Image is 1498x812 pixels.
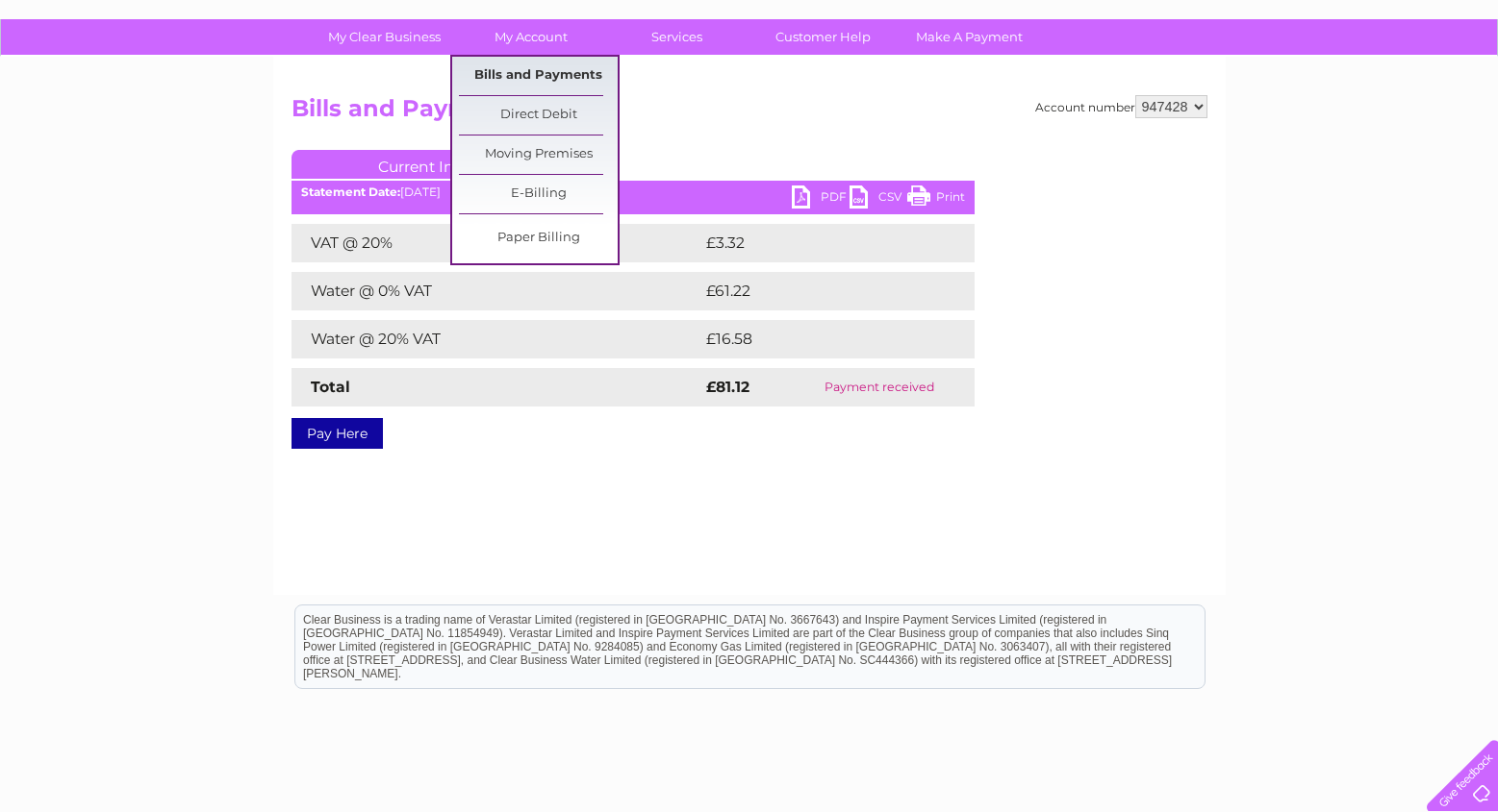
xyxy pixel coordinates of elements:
[292,224,701,262] td: VAT @ 20%
[292,150,580,179] a: Current Invoice
[1435,82,1480,96] a: Log out
[1159,82,1196,96] a: Water
[907,185,965,213] a: Print
[706,378,749,396] strong: £81.12
[459,219,618,258] a: Paper Billing
[1370,82,1417,96] a: Contact
[292,95,1207,132] h2: Bills and Payments
[295,11,1205,93] div: Clear Business is a trading name of Verastar Limited (registered in [GEOGRAPHIC_DATA] No. 3667643...
[785,368,975,406] td: Payment received
[459,96,618,135] a: Direct Debit
[305,19,464,55] a: My Clear Business
[311,378,350,396] strong: Total
[292,272,701,310] td: Water @ 0% VAT
[1207,82,1250,96] a: Energy
[1331,82,1358,96] a: Blog
[292,418,383,449] a: Pay Here
[701,224,929,262] td: £3.32
[1135,10,1268,34] a: 0333 014 3131
[451,19,610,55] a: My Account
[459,175,618,213] a: E-Billing
[701,320,934,358] td: £16.58
[52,50,150,109] img: logo.png
[744,19,902,55] a: Customer Help
[459,57,618,95] a: Bills and Payments
[792,185,850,213] a: PDF
[890,19,1049,55] a: Make A Payment
[1261,82,1319,96] a: Telecoms
[301,185,400,199] b: Statement Date:
[292,320,701,358] td: Water @ 20% VAT
[597,19,756,55] a: Services
[850,185,907,213] a: CSV
[701,272,933,310] td: £61.22
[459,135,618,174] a: Moving Premises
[1035,95,1207,118] div: Account number
[292,185,975,199] div: [DATE]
